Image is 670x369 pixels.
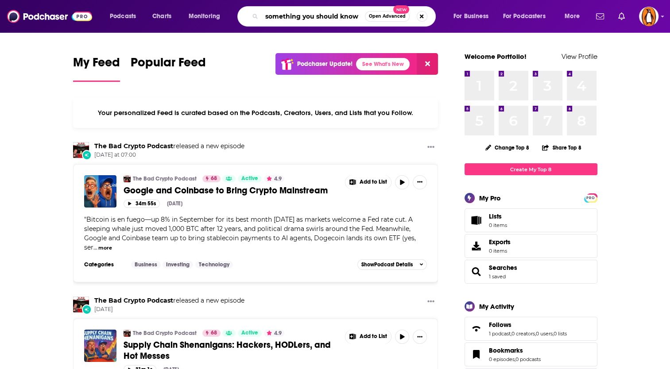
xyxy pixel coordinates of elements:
[639,7,658,26] button: Show profile menu
[565,10,580,23] span: More
[515,356,541,362] a: 0 podcasts
[447,9,500,23] button: open menu
[465,317,597,341] span: Follows
[585,195,596,201] span: PRO
[211,329,217,338] span: 68
[465,260,597,284] span: Searches
[360,333,387,340] span: Add to List
[562,52,597,61] a: View Profile
[133,175,197,182] a: The Bad Crypto Podcast
[424,142,438,153] button: Show More Button
[489,331,511,337] a: 1 podcast
[479,302,514,311] div: My Activity
[489,238,511,246] span: Exports
[262,9,365,23] input: Search podcasts, credits, & more...
[468,348,485,361] a: Bookmarks
[73,55,120,75] span: My Feed
[94,296,244,305] h3: released a new episode
[357,259,427,270] button: ShowPodcast Details
[133,330,197,337] a: The Bad Crypto Podcast
[98,244,112,252] button: more
[84,215,416,251] span: "
[468,323,485,335] a: Follows
[94,142,244,150] h3: released a new episode
[84,330,116,362] img: Supply Chain Shenanigans: Hackers, HODLers, and Hot Messes
[163,261,193,268] a: Investing
[152,10,171,23] span: Charts
[465,208,597,232] a: Lists
[131,55,206,82] a: Popular Feed
[131,261,161,268] a: Business
[639,7,658,26] span: Logged in as penguin_portfolio
[297,60,352,68] p: Podchaser Update!
[365,11,410,22] button: Open AdvancedNew
[489,264,517,272] a: Searches
[124,175,131,182] a: The Bad Crypto Podcast
[361,261,413,268] span: Show Podcast Details
[468,214,485,227] span: Lists
[264,175,284,182] button: 4.9
[413,175,427,189] button: Show More Button
[73,98,438,128] div: Your personalized Feed is curated based on the Podcasts, Creators, Users, and Lists that you Follow.
[468,240,485,252] span: Exports
[480,142,535,153] button: Change Top 8
[94,306,244,313] span: [DATE]
[84,175,116,208] img: Google and Coinbase to Bring Crypto Mainstream
[345,330,391,344] button: Show More Button
[535,331,536,337] span: ,
[211,174,217,183] span: 68
[7,8,92,25] img: Podchaser - Follow, Share and Rate Podcasts
[94,151,244,159] span: [DATE] at 07:00
[465,163,597,175] a: Create My Top 8
[110,10,136,23] span: Podcasts
[84,215,416,251] span: Bitcoin is en fuego—up 8% in September for its best month [DATE] as markets welcome a Fed rate cu...
[73,296,89,312] img: The Bad Crypto Podcast
[639,7,658,26] img: User Profile
[124,330,131,337] img: The Bad Crypto Podcast
[489,212,502,220] span: Lists
[489,321,511,329] span: Follows
[393,5,409,14] span: New
[356,58,410,70] a: See What's New
[147,9,177,23] a: Charts
[585,194,596,201] a: PRO
[202,330,221,337] a: 68
[413,330,427,344] button: Show More Button
[360,179,387,185] span: Add to List
[489,356,515,362] a: 0 episodes
[465,52,527,61] a: Welcome Portfolio!
[104,9,147,23] button: open menu
[182,9,232,23] button: open menu
[489,346,523,354] span: Bookmarks
[93,243,97,251] span: ...
[167,200,182,207] div: [DATE]
[84,261,124,268] h3: Categories
[82,304,92,314] div: New Episode
[465,234,597,258] a: Exports
[554,331,567,337] a: 0 lists
[542,139,581,156] button: Share Top 8
[465,342,597,366] span: Bookmarks
[124,200,160,208] button: 34m 55s
[195,261,233,268] a: Technology
[489,248,511,254] span: 0 items
[94,296,173,304] a: The Bad Crypto Podcast
[468,265,485,278] a: Searches
[489,222,507,228] span: 0 items
[511,331,535,337] a: 0 creators
[73,55,120,82] a: My Feed
[202,175,221,182] a: 68
[489,321,567,329] a: Follows
[515,356,515,362] span: ,
[424,296,438,307] button: Show More Button
[238,330,262,337] a: Active
[241,174,258,183] span: Active
[479,194,501,202] div: My Pro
